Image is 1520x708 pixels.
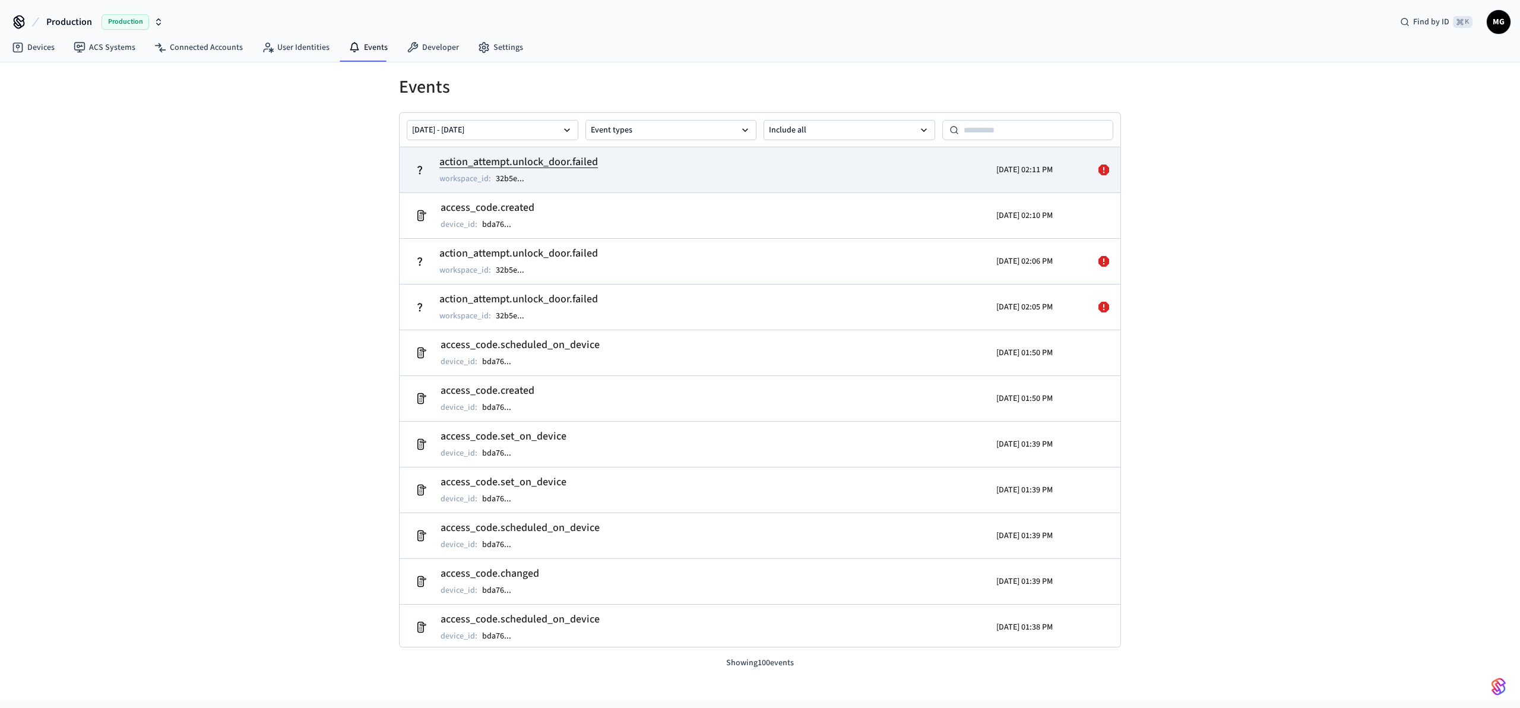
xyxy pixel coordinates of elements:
[1413,16,1449,28] span: Find by ID
[996,438,1053,450] p: [DATE] 01:39 PM
[468,37,533,58] a: Settings
[493,263,536,277] button: 32b5e...
[441,337,600,353] h2: access_code.scheduled_on_device
[441,402,477,413] p: device_id :
[46,15,92,29] span: Production
[480,492,523,506] button: bda76...
[441,428,566,445] h2: access_code.set_on_device
[64,37,145,58] a: ACS Systems
[441,630,477,642] p: device_id :
[441,520,600,536] h2: access_code.scheduled_on_device
[996,347,1053,359] p: [DATE] 01:50 PM
[996,621,1053,633] p: [DATE] 01:38 PM
[441,200,534,216] h2: access_code.created
[996,164,1053,176] p: [DATE] 02:11 PM
[1391,11,1482,33] div: Find by ID⌘ K
[996,484,1053,496] p: [DATE] 01:39 PM
[441,584,477,596] p: device_id :
[441,565,539,582] h2: access_code.changed
[1491,677,1506,696] img: SeamLogoGradient.69752ec5.svg
[439,291,598,308] h2: action_attempt.unlock_door.failed
[102,14,149,30] span: Production
[1487,10,1510,34] button: MG
[441,474,566,491] h2: access_code.set_on_device
[996,255,1053,267] p: [DATE] 02:06 PM
[441,356,477,368] p: device_id :
[1488,11,1509,33] span: MG
[480,629,523,643] button: bda76...
[480,446,523,460] button: bda76...
[439,154,598,170] h2: action_attempt.unlock_door.failed
[480,217,523,232] button: bda76...
[439,264,491,276] p: workspace_id :
[441,219,477,230] p: device_id :
[339,37,397,58] a: Events
[145,37,252,58] a: Connected Accounts
[399,657,1121,669] p: Showing 100 events
[441,493,477,505] p: device_id :
[399,77,1121,98] h1: Events
[493,172,536,186] button: 32b5e...
[439,245,598,262] h2: action_attempt.unlock_door.failed
[252,37,339,58] a: User Identities
[996,301,1053,313] p: [DATE] 02:05 PM
[439,310,491,322] p: workspace_id :
[493,309,536,323] button: 32b5e...
[441,447,477,459] p: device_id :
[441,611,600,628] h2: access_code.scheduled_on_device
[439,173,491,185] p: workspace_id :
[480,583,523,598] button: bda76...
[407,120,578,140] button: [DATE] - [DATE]
[397,37,468,58] a: Developer
[996,210,1053,222] p: [DATE] 02:10 PM
[1453,16,1472,28] span: ⌘ K
[996,576,1053,587] p: [DATE] 01:39 PM
[764,120,935,140] button: Include all
[441,383,534,399] h2: access_code.created
[441,539,477,551] p: device_id :
[480,355,523,369] button: bda76...
[585,120,757,140] button: Event types
[996,530,1053,542] p: [DATE] 01:39 PM
[480,400,523,415] button: bda76...
[996,393,1053,404] p: [DATE] 01:50 PM
[480,538,523,552] button: bda76...
[2,37,64,58] a: Devices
